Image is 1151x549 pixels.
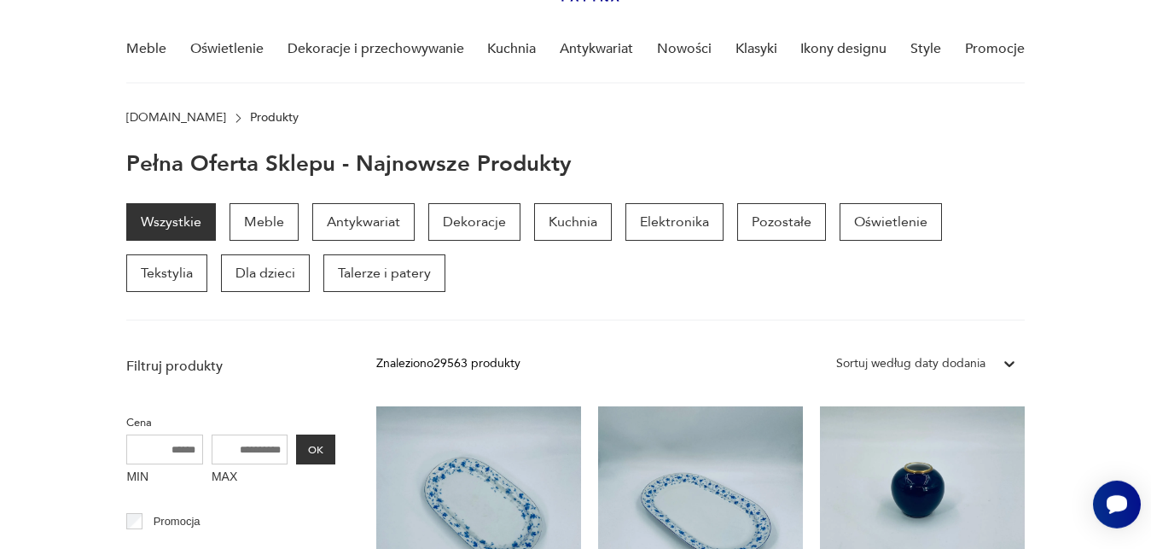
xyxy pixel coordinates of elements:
[288,16,464,82] a: Dekoracje i przechowywanie
[126,357,335,376] p: Filtruj produkty
[250,111,299,125] p: Produkty
[737,203,826,241] a: Pozostałe
[312,203,415,241] a: Antykwariat
[323,254,445,292] a: Talerze i patery
[625,203,724,241] a: Elektronika
[126,413,335,432] p: Cena
[126,152,572,176] h1: Pełna oferta sklepu - najnowsze produkty
[126,464,203,492] label: MIN
[1093,481,1141,529] iframe: Smartsupp widget button
[190,16,264,82] a: Oświetlenie
[965,16,1025,82] a: Promocje
[428,203,520,241] a: Dekoracje
[221,254,310,292] a: Dla dzieci
[840,203,942,241] a: Oświetlenie
[126,16,166,82] a: Meble
[126,254,207,292] a: Tekstylia
[534,203,612,241] a: Kuchnia
[230,203,299,241] a: Meble
[910,16,941,82] a: Style
[560,16,633,82] a: Antykwariat
[800,16,887,82] a: Ikony designu
[735,16,777,82] a: Klasyki
[296,435,335,464] button: OK
[836,354,985,373] div: Sortuj według daty dodania
[212,464,288,492] label: MAX
[126,111,226,125] a: [DOMAIN_NAME]
[657,16,712,82] a: Nowości
[126,203,216,241] a: Wszystkie
[376,354,520,373] div: Znaleziono 29563 produkty
[154,512,201,531] p: Promocja
[487,16,536,82] a: Kuchnia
